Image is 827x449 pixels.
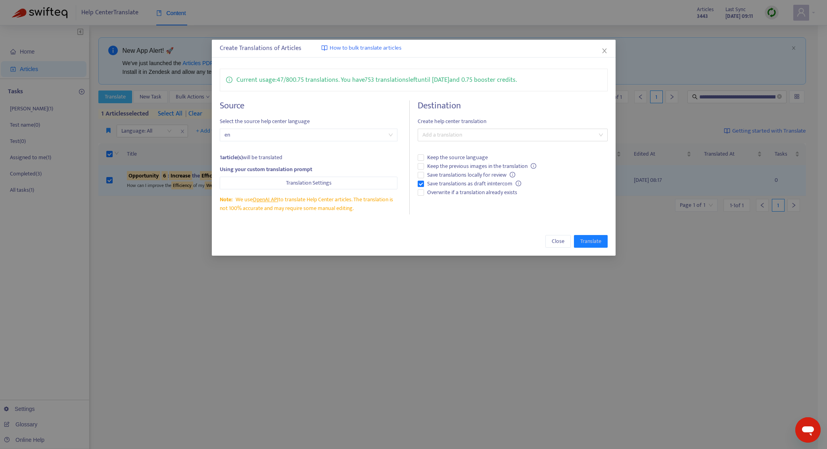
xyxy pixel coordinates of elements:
[418,100,608,111] h4: Destination
[236,75,517,85] p: Current usage: 47 / 800.75 translations . You have 753 translations left until [DATE] and 0.75 bo...
[220,100,397,111] h4: Source
[220,44,608,53] div: Create Translations of Articles
[220,153,397,162] div: will be translated
[424,179,524,188] span: Save translations as draft in Intercom
[601,48,607,54] span: close
[330,44,401,53] span: How to bulk translate articles
[600,46,608,55] button: Close
[220,117,397,126] span: Select the source help center language
[424,162,539,171] span: Keep the previous images in the translation
[220,165,397,174] div: Using your custom translation prompt
[321,45,328,51] img: image-link
[551,237,564,246] span: Close
[795,417,821,443] iframe: Button to launch messaging window
[515,181,521,186] span: info-circle
[220,177,397,189] button: Translation Settings
[574,235,607,248] button: Translate
[424,171,518,179] span: Save translations locally for review
[509,172,515,177] span: info-circle
[424,188,520,197] span: Overwrite if a translation already exists
[286,179,331,187] span: Translation Settings
[220,195,397,213] div: We use to translate Help Center articles. The translation is not 100% accurate and may require so...
[418,117,608,126] span: Create help center translation
[530,163,536,169] span: info-circle
[252,195,278,204] a: OpenAI API
[226,75,232,83] span: info-circle
[321,44,401,53] a: How to bulk translate articles
[224,129,393,141] span: en
[220,195,232,204] span: Note:
[220,153,243,162] strong: 1 article(s)
[424,153,491,162] span: Keep the source language
[545,235,570,248] button: Close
